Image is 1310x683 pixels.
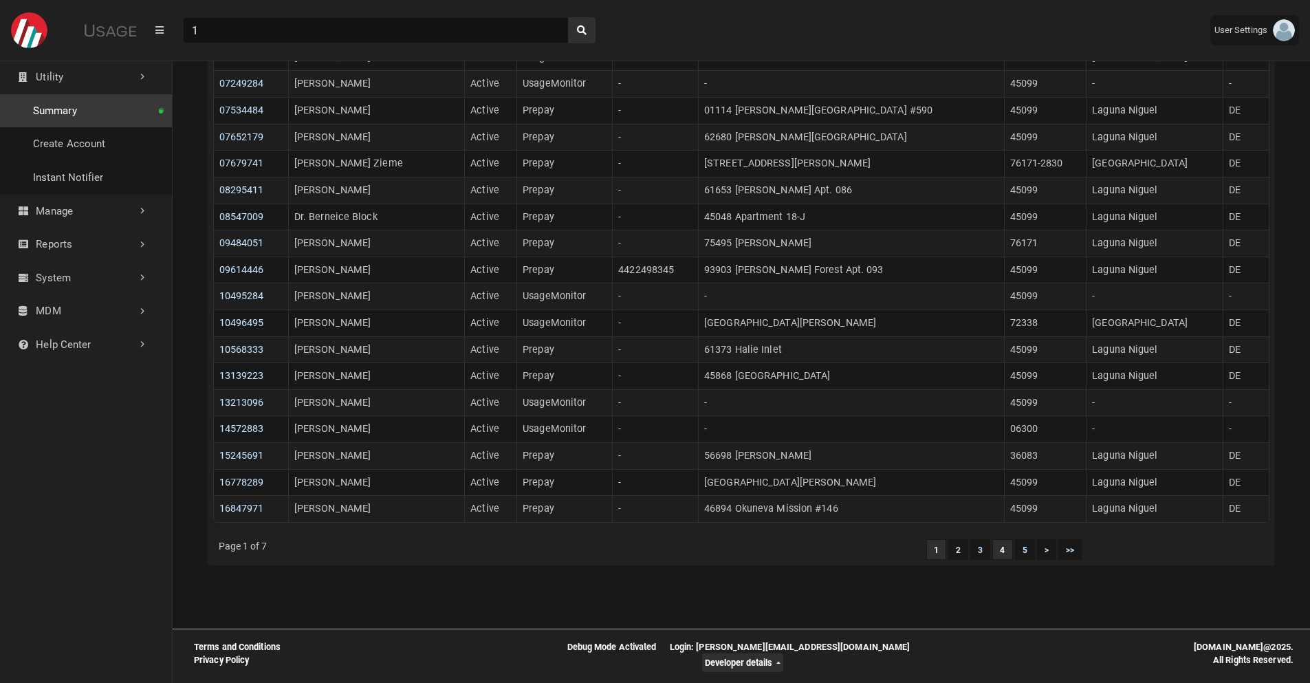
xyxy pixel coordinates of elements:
td: - [1223,389,1269,416]
td: [PERSON_NAME] [288,177,464,204]
td: 61653 [PERSON_NAME] Apt. 086 [699,177,1005,204]
a: 08295411 [219,184,264,196]
td: Active [465,310,517,336]
td: - [613,177,699,204]
td: DE [1223,310,1269,336]
td: DE [1223,363,1269,390]
span: Login: [PERSON_NAME][EMAIL_ADDRESS][DOMAIN_NAME] [659,642,910,652]
td: 06300 [1004,416,1087,443]
td: 62680 [PERSON_NAME][GEOGRAPHIC_DATA] [699,124,1005,151]
a: 10568333 [219,344,264,356]
td: - [613,443,699,470]
a: 14572883 [219,423,264,435]
a: 08547009 [219,211,264,223]
td: [PERSON_NAME] [288,124,464,151]
td: [PERSON_NAME] [288,230,464,257]
td: Laguna Niguel [1087,496,1223,523]
td: [PERSON_NAME] [288,469,464,496]
a: Go to last page [1066,545,1074,555]
td: [GEOGRAPHIC_DATA][PERSON_NAME] [699,310,1005,336]
td: DE [1223,336,1269,363]
td: DE [1223,98,1269,124]
td: - [1087,283,1223,310]
td: 76171 [1004,230,1087,257]
td: - [613,230,699,257]
td: DE [1223,469,1269,496]
td: [PERSON_NAME] [288,336,464,363]
td: DE [1223,151,1269,177]
a: User Settings [1210,15,1299,45]
td: [PERSON_NAME] [288,443,464,470]
a: 15245691 [219,450,264,462]
a: Privacy Policy [188,655,249,665]
td: Active [465,71,517,98]
td: Active [465,363,517,390]
td: 45099 [1004,71,1087,98]
input: Search [183,17,569,43]
td: 45099 [1004,469,1087,496]
td: Laguna Niguel [1087,204,1223,230]
td: 56698 [PERSON_NAME] [699,443,1005,470]
td: Prepay [517,363,613,390]
div: Page 1 of 7 [213,539,741,560]
td: [PERSON_NAME] [288,283,464,310]
td: Dr. Berneice Block [288,204,464,230]
td: [PERSON_NAME] [288,98,464,124]
td: Laguna Niguel [1087,469,1223,496]
td: Active [465,389,517,416]
td: - [699,71,1005,98]
td: Active [465,98,517,124]
td: Active [465,257,517,283]
td: - [613,283,699,310]
td: Active [465,177,517,204]
td: Active [465,469,517,496]
td: - [699,389,1005,416]
div: [DOMAIN_NAME]@2025. [1194,640,1293,653]
a: Go to page 3 [978,545,983,555]
td: - [1223,71,1269,98]
a: Current page is 1 [934,545,939,555]
td: [PERSON_NAME] [288,257,464,283]
td: DE [1223,257,1269,283]
a: 16847971 [219,503,264,514]
td: - [1087,416,1223,443]
a: Go to page 5 [1023,545,1027,555]
td: UsageMonitor [517,416,613,443]
td: [GEOGRAPHIC_DATA] [1087,310,1223,336]
td: 72338 [1004,310,1087,336]
td: - [613,98,699,124]
td: [STREET_ADDRESS][PERSON_NAME] [699,151,1005,177]
span: User Settings [1214,23,1273,37]
td: [GEOGRAPHIC_DATA][PERSON_NAME] [699,469,1005,496]
td: Laguna Niguel [1087,98,1223,124]
td: Active [465,283,517,310]
button: Menu [147,18,172,43]
td: 45099 [1004,124,1087,151]
td: Active [465,443,517,470]
td: Prepay [517,177,613,204]
td: 61373 Halie Inlet [699,336,1005,363]
a: 10496495 [219,317,264,329]
td: Prepay [517,257,613,283]
td: Prepay [517,230,613,257]
td: Laguna Niguel [1087,124,1223,151]
td: 45099 [1004,496,1087,523]
a: 07679741 [219,158,264,169]
td: 4422498345 [613,257,699,283]
td: Prepay [517,204,613,230]
td: 45099 [1004,204,1087,230]
td: Prepay [517,336,613,363]
td: Active [465,336,517,363]
a: 06605695 [219,52,264,63]
a: Go to page 2 [956,545,961,555]
td: 45099 [1004,177,1087,204]
td: - [1223,416,1269,443]
td: 93903 [PERSON_NAME] Forest Apt. 093 [699,257,1005,283]
td: DE [1223,124,1269,151]
td: 45099 [1004,98,1087,124]
td: Laguna Niguel [1087,443,1223,470]
td: Active [465,124,517,151]
td: UsageMonitor [517,389,613,416]
td: - [1087,389,1223,416]
td: 76171-2830 [1004,151,1087,177]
